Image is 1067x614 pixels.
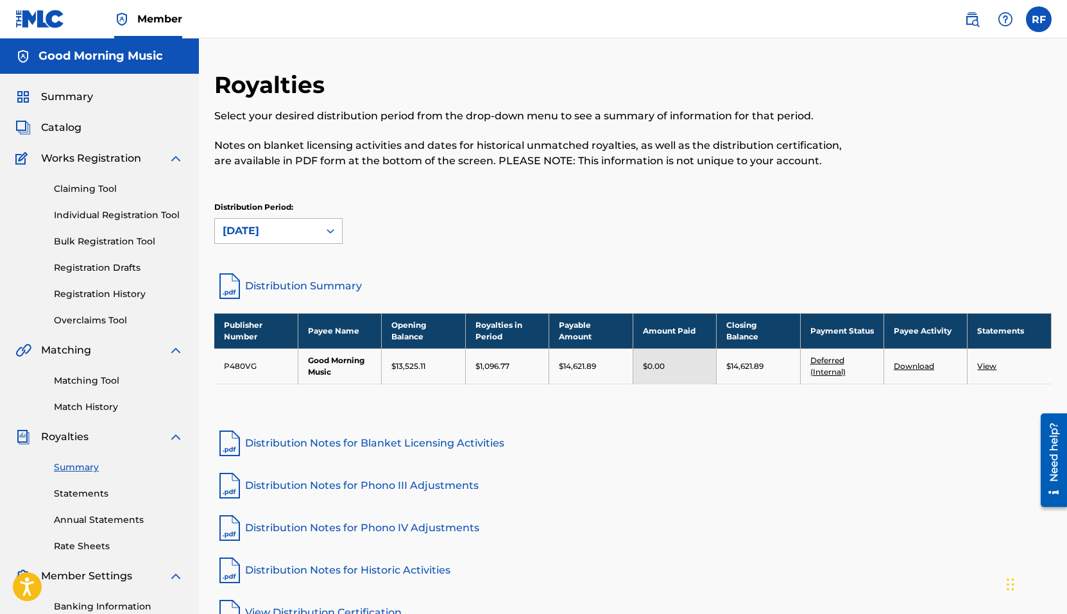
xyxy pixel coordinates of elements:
a: Statements [54,487,184,500]
a: Download [894,361,934,371]
img: expand [168,151,184,166]
img: Member Settings [15,568,31,584]
a: Distribution Summary [214,271,1052,302]
a: Registration Drafts [54,261,184,275]
a: View [977,361,996,371]
span: Member Settings [41,568,132,584]
th: Amount Paid [633,313,716,348]
a: SummarySummary [15,89,93,105]
a: Distribution Notes for Blanket Licensing Activities [214,428,1052,459]
img: search [964,12,980,27]
p: Notes on blanket licensing activities and dates for historical unmatched royalties, as well as th... [214,138,859,169]
img: Accounts [15,49,31,64]
a: Match History [54,400,184,414]
img: Summary [15,89,31,105]
a: Overclaims Tool [54,314,184,327]
span: Member [137,12,182,26]
p: $0.00 [643,361,665,372]
h5: Good Morning Music [38,49,163,64]
th: Royalties in Period [465,313,549,348]
iframe: Resource Center [1031,408,1067,511]
img: pdf [214,555,245,586]
img: help [998,12,1013,27]
span: Matching [41,343,91,358]
img: MLC Logo [15,10,65,28]
a: Rate Sheets [54,540,184,553]
h2: Royalties [214,71,331,99]
img: Catalog [15,120,31,135]
p: $1,096.77 [475,361,509,372]
p: Select your desired distribution period from the drop-down menu to see a summary of information f... [214,108,859,124]
img: pdf [214,428,245,459]
img: Royalties [15,429,31,445]
p: $13,525.11 [391,361,425,372]
th: Publisher Number [214,313,298,348]
p: $14,621.89 [726,361,764,372]
img: Matching [15,343,31,358]
p: Distribution Period: [214,201,343,213]
img: Works Registration [15,151,32,166]
img: pdf [214,470,245,501]
th: Statements [968,313,1052,348]
a: Public Search [959,6,985,32]
a: Deferred (Internal) [810,355,846,377]
a: CatalogCatalog [15,120,81,135]
span: Catalog [41,120,81,135]
td: P480VG [214,348,298,384]
a: Distribution Notes for Phono III Adjustments [214,470,1052,501]
th: Payable Amount [549,313,633,348]
div: Drag [1007,565,1014,604]
div: User Menu [1026,6,1052,32]
div: [DATE] [223,223,311,239]
iframe: Chat Widget [1003,552,1067,614]
th: Payee Activity [884,313,968,348]
img: Top Rightsholder [114,12,130,27]
span: Summary [41,89,93,105]
img: expand [168,568,184,584]
img: distribution-summary-pdf [214,271,245,302]
div: Help [993,6,1018,32]
a: Registration History [54,287,184,301]
a: Bulk Registration Tool [54,235,184,248]
p: $14,621.89 [559,361,596,372]
th: Opening Balance [382,313,465,348]
img: expand [168,429,184,445]
a: Distribution Notes for Phono IV Adjustments [214,513,1052,543]
a: Claiming Tool [54,182,184,196]
span: Royalties [41,429,89,445]
a: Distribution Notes for Historic Activities [214,555,1052,586]
span: Works Registration [41,151,141,166]
img: pdf [214,513,245,543]
th: Payment Status [800,313,883,348]
a: Matching Tool [54,374,184,388]
th: Closing Balance [717,313,800,348]
img: expand [168,343,184,358]
a: Individual Registration Tool [54,209,184,222]
td: Good Morning Music [298,348,381,384]
a: Banking Information [54,600,184,613]
a: Summary [54,461,184,474]
th: Payee Name [298,313,381,348]
a: Annual Statements [54,513,184,527]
